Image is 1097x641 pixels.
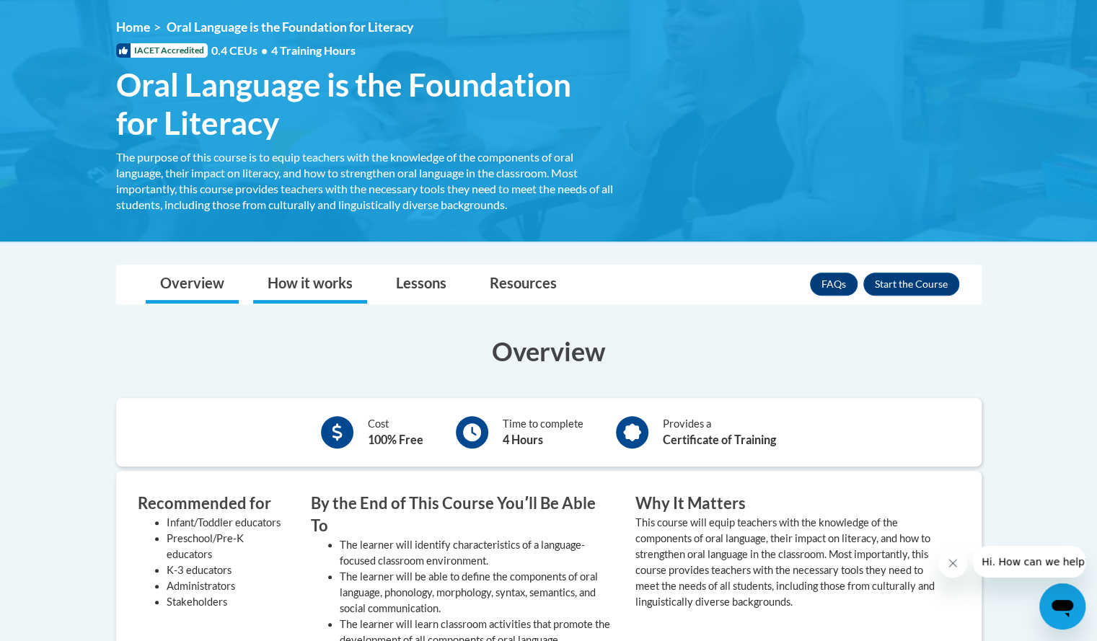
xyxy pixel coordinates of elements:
a: FAQs [810,273,858,296]
h3: By the End of This Course Youʹll Be Able To [311,492,614,537]
span: Oral Language is the Foundation for Literacy [116,66,614,142]
b: 4 Hours [503,433,543,446]
a: Lessons [382,265,461,304]
value: This course will equip teachers with the knowledge of the components of oral language, their impa... [635,516,935,608]
a: Resources [475,265,571,304]
span: IACET Accredited [116,43,208,58]
b: Certificate of Training [663,433,776,446]
div: Time to complete [503,416,583,448]
a: Home [116,19,150,35]
a: How it works [253,265,367,304]
div: Provides a [663,416,776,448]
li: The learner will identify characteristics of a language-focused classroom environment. [340,537,614,569]
button: Enroll [863,273,959,296]
iframe: Close message [938,549,967,578]
li: Preschool/Pre-K educators [167,531,289,562]
div: Cost [368,416,423,448]
li: Stakeholders [167,594,289,610]
iframe: Button to launch messaging window [1039,583,1085,629]
a: Overview [146,265,239,304]
h3: Recommended for [138,492,289,515]
span: Oral Language is the Foundation for Literacy [167,19,413,35]
li: The learner will be able to define the components of oral language, phonology, morphology, syntax... [340,569,614,616]
iframe: Message from company [973,546,1085,578]
li: Administrators [167,578,289,594]
h3: Overview [116,333,982,369]
span: 4 Training Hours [271,43,356,57]
span: 0.4 CEUs [211,43,356,58]
li: K-3 educators [167,562,289,578]
h3: Why It Matters [635,492,938,515]
div: The purpose of this course is to equip teachers with the knowledge of the components of oral lang... [116,149,614,213]
span: Hi. How can we help? [9,10,117,22]
span: • [261,43,268,57]
b: 100% Free [368,433,423,446]
li: Infant/Toddler educators [167,515,289,531]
